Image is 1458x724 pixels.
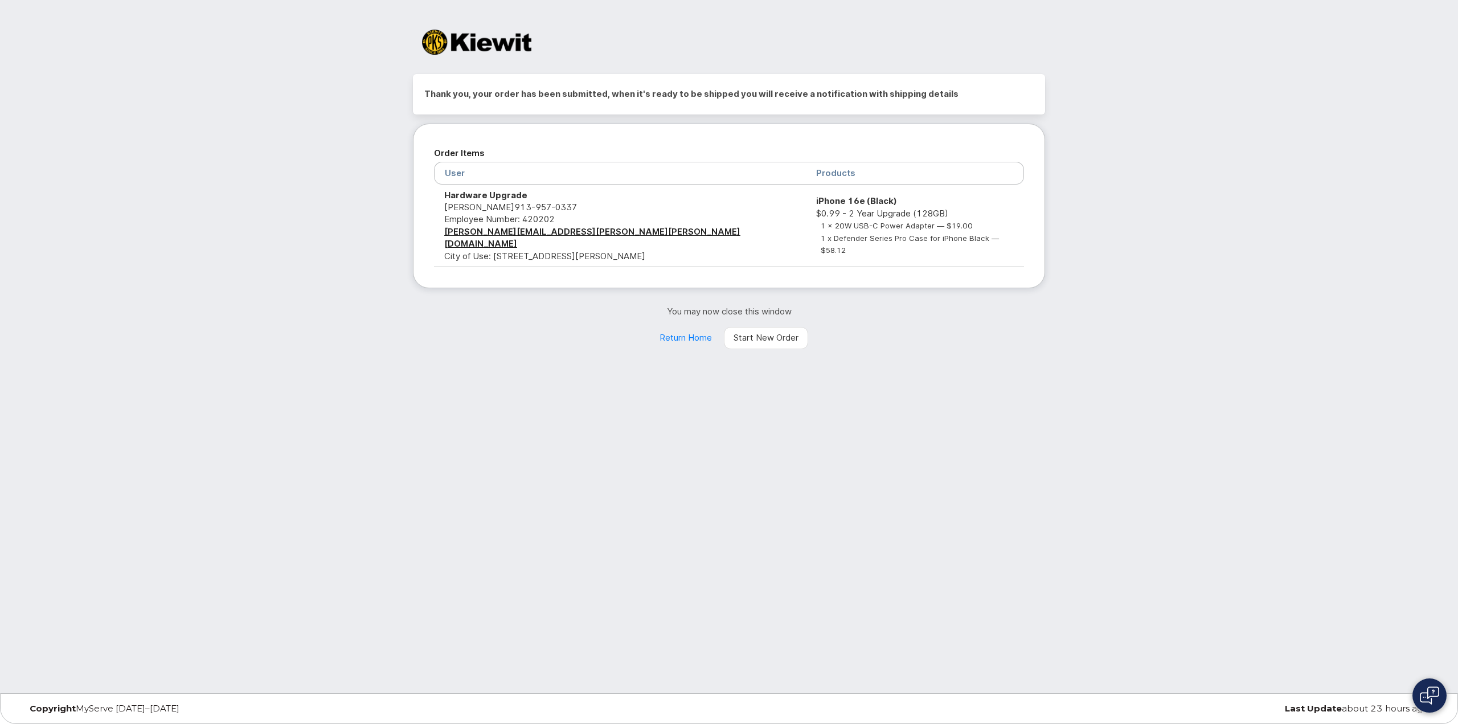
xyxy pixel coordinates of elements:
[806,185,1024,268] td: $0.99 - 2 Year Upgrade (128GB)
[531,202,551,212] span: 957
[551,202,577,212] span: 0337
[821,234,999,255] small: 1 x Defender Series Pro Case for iPhone Black — $58.12
[424,85,1034,103] h2: Thank you, your order has been submitted, when it's ready to be shipped you will receive a notifi...
[434,145,1024,162] h2: Order Items
[816,195,897,206] strong: iPhone 16e (Black)
[444,214,555,224] span: Employee Number: 420202
[806,162,1024,184] th: Products
[413,305,1045,317] p: You may now close this window
[434,162,806,184] th: User
[821,221,973,230] small: 1 x 20W USB-C Power Adapter — $19.00
[514,202,577,212] span: 913
[1420,686,1439,705] img: Open chat
[434,185,806,268] td: [PERSON_NAME] City of Use: [STREET_ADDRESS][PERSON_NAME]
[965,704,1437,713] div: about 23 hours ago
[422,30,531,55] img: Kiewit Corporation
[724,327,808,350] a: Start New Order
[21,704,493,713] div: MyServe [DATE]–[DATE]
[444,226,740,249] a: [PERSON_NAME][EMAIL_ADDRESS][PERSON_NAME][PERSON_NAME][DOMAIN_NAME]
[1285,703,1342,714] strong: Last Update
[30,703,76,714] strong: Copyright
[650,327,722,350] a: Return Home
[444,190,527,201] strong: Hardware Upgrade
